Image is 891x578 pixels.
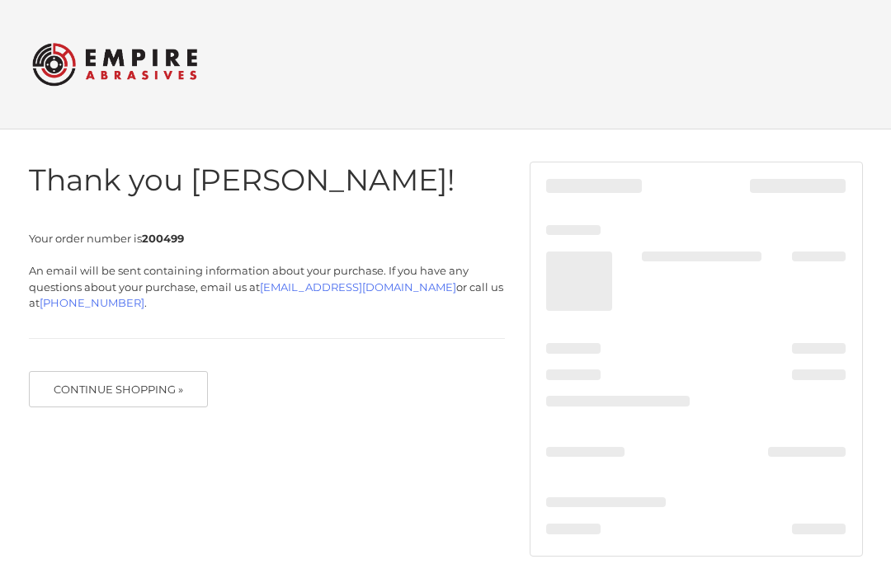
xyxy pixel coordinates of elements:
[32,32,197,96] img: Empire Abrasives
[29,371,209,407] button: Continue Shopping »
[40,296,144,309] a: [PHONE_NUMBER]
[29,162,505,199] h1: Thank you [PERSON_NAME]!
[29,264,503,309] span: An email will be sent containing information about your purchase. If you have any questions about...
[142,232,184,245] strong: 200499
[260,280,456,294] a: [EMAIL_ADDRESS][DOMAIN_NAME]
[29,232,184,245] span: Your order number is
